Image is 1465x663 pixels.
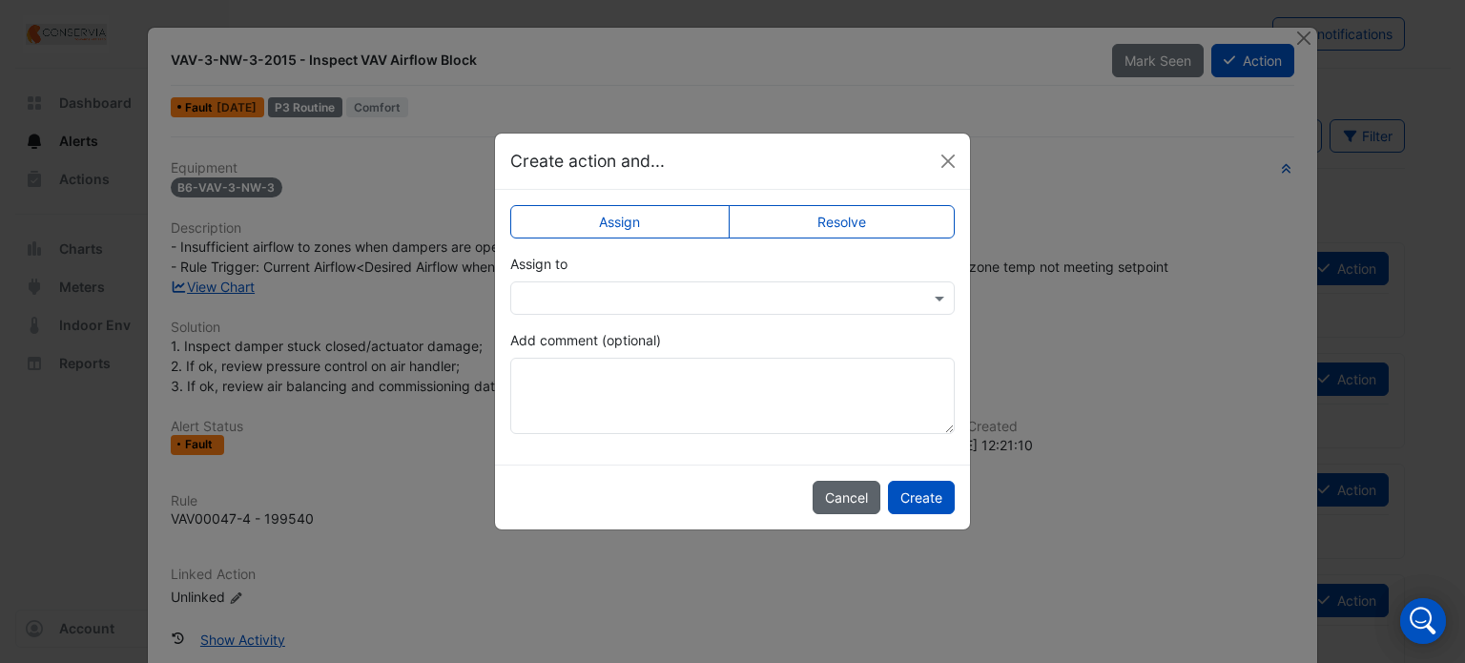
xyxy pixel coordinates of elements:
[510,149,665,174] h5: Create action and...
[510,254,567,274] label: Assign to
[1400,598,1446,644] div: Open Intercom Messenger
[510,330,661,350] label: Add comment (optional)
[934,147,962,176] button: Close
[510,205,730,238] label: Assign
[729,205,956,238] label: Resolve
[888,481,955,514] button: Create
[813,481,880,514] button: Cancel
